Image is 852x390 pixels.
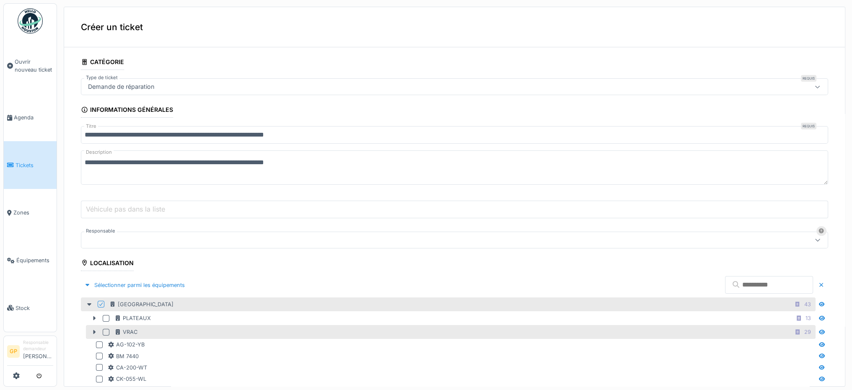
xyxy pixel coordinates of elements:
[84,74,119,81] label: Type de ticket
[804,328,811,336] div: 29
[81,56,124,70] div: Catégorie
[84,147,114,158] label: Description
[801,75,816,82] div: Requis
[81,279,188,291] div: Sélectionner parmi les équipements
[4,237,57,284] a: Équipements
[13,209,53,217] span: Zones
[85,82,158,91] div: Demande de réparation
[7,339,53,366] a: GP Responsable demandeur[PERSON_NAME]
[84,123,98,130] label: Titre
[114,314,151,322] div: PLATEAUX
[84,204,167,214] label: Véhicule pas dans la liste
[109,300,174,308] div: [GEOGRAPHIC_DATA]
[4,38,57,94] a: Ouvrir nouveau ticket
[16,161,53,169] span: Tickets
[7,345,20,358] li: GP
[23,339,53,352] div: Responsable demandeur
[4,94,57,142] a: Agenda
[14,114,53,121] span: Agenda
[81,257,134,271] div: Localisation
[805,314,811,322] div: 13
[15,58,53,74] span: Ouvrir nouveau ticket
[4,284,57,332] a: Stock
[18,8,43,34] img: Badge_color-CXgf-gQk.svg
[81,103,173,118] div: Informations générales
[804,300,811,308] div: 43
[108,341,145,349] div: AG-102-YB
[23,339,53,364] li: [PERSON_NAME]
[64,7,845,47] div: Créer un ticket
[108,364,147,372] div: CA-200-WT
[108,375,146,383] div: CK-055-WL
[4,141,57,189] a: Tickets
[801,123,816,129] div: Requis
[84,227,117,235] label: Responsable
[16,304,53,312] span: Stock
[4,189,57,237] a: Zones
[114,328,137,336] div: VRAC
[16,256,53,264] span: Équipements
[108,352,139,360] div: BM 7440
